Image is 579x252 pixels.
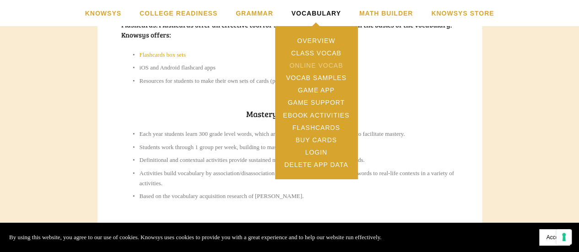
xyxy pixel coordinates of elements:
p: Resources for students to make their own sets of cards (provided in Teacher materials) [140,76,458,86]
a: Flashcards box sets [140,51,186,58]
button: Accept [539,229,570,246]
a: Delete App Data [275,159,357,171]
p: Activities build vocabulary by association/disassociation and by teaching students to apply words... [140,168,458,188]
a: eBook Activities [275,109,357,121]
p: Each year students learn 300 grade level words, which are divided into 30 thematic groups to faci... [140,129,458,139]
p: iOS and Android flashcard apps [140,63,458,73]
p: By using this website, you agree to our use of cookies. Knowsys uses cookies to provide you with ... [9,232,381,242]
a: Game Support [275,97,357,109]
p: Students work through 1 group per week, building to mastery. [140,142,458,152]
span: Accept [546,234,563,241]
p: Definitional and contextual activities provide sustained meaningful interaction with the words. [140,155,458,165]
a: Online Vocab [275,59,357,71]
button: Your consent preferences for tracking technologies [556,229,572,245]
h3: Flashcards: Flashcards offer an effective tool for students to get familiar with the basics of th... [121,20,458,40]
a: Game App [275,84,357,97]
a: Class Vocab [275,47,357,59]
a: Buy Cards [275,134,357,146]
a: Vocab Samples [275,71,357,84]
a: Login [275,146,357,159]
a: Overview [275,34,357,47]
a: Flashcards [275,121,357,134]
p: Based on the vocabulary acquisition research of [PERSON_NAME]. [140,191,458,201]
h2: Mastery by Association [121,109,458,119]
